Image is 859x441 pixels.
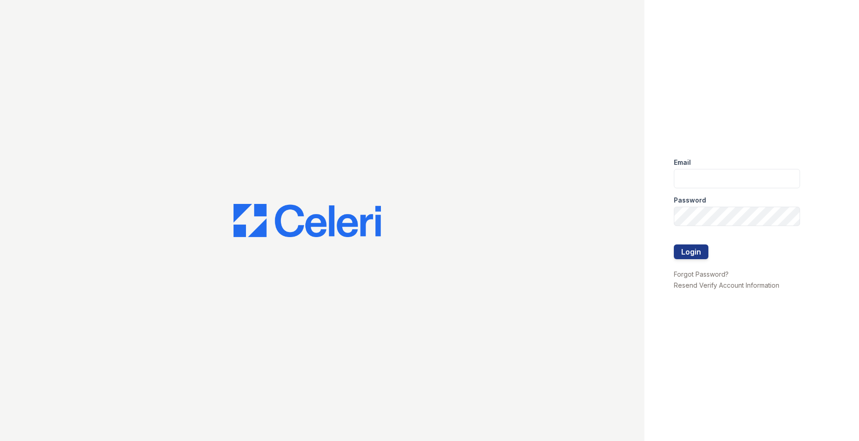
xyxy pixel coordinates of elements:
[674,244,708,259] button: Login
[674,281,779,289] a: Resend Verify Account Information
[674,158,691,167] label: Email
[674,270,729,278] a: Forgot Password?
[674,196,706,205] label: Password
[234,204,381,237] img: CE_Logo_Blue-a8612792a0a2168367f1c8372b55b34899dd931a85d93a1a3d3e32e68fde9ad4.png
